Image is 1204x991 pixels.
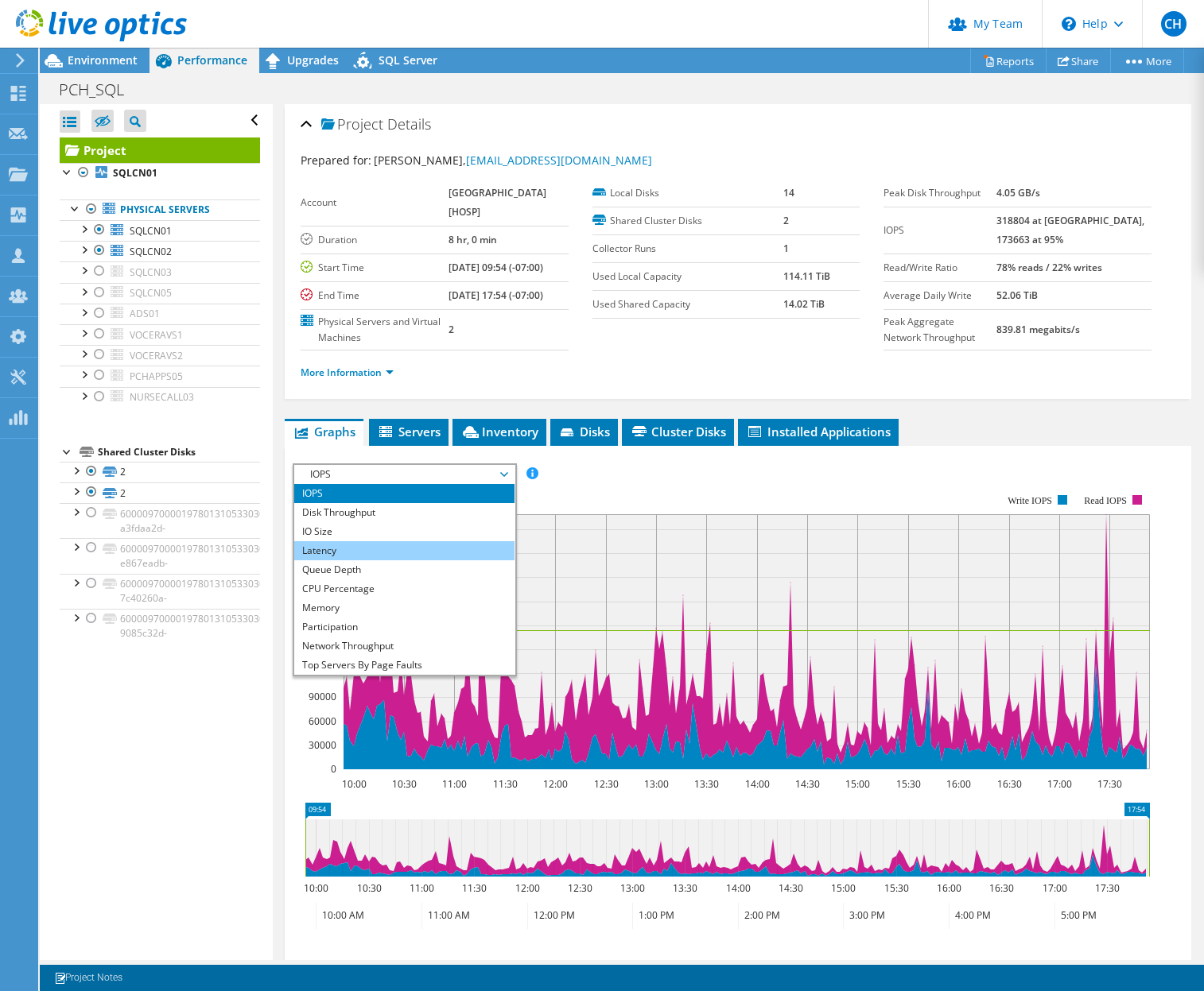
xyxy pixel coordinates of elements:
[294,637,515,656] li: Network Throughput
[592,213,784,229] label: Shared Cluster Disks
[592,296,784,312] label: Used Shared Capacity
[301,366,394,379] a: More Information
[302,465,507,484] span: IOPS
[783,214,789,227] b: 2
[60,304,260,324] a: ADS01
[294,484,515,503] li: IOPS
[356,881,381,895] text: 10:30
[845,777,869,791] text: 15:00
[60,261,260,282] a: SQLCN03
[996,261,1102,274] b: 78% reads / 22% writes
[884,314,996,346] label: Peak Aggregate Network Throughput
[461,881,486,895] text: 11:30
[672,881,697,895] text: 13:30
[130,286,172,300] span: SQLCN05
[309,690,336,703] text: 90000
[449,233,497,246] b: 8 hr, 0 min
[449,261,543,274] b: [DATE] 09:54 (-07:00)
[294,579,515,598] li: CPU Percentage
[130,224,172,238] span: SQLCN01
[643,777,668,791] text: 13:00
[60,503,260,538] a: 60000970000197801310533030303243-a3fdaa2d-
[130,245,172,258] span: SQLCN02
[303,881,328,895] text: 10:00
[1046,48,1111,73] a: Share
[1042,881,1066,895] text: 17:00
[60,283,260,304] a: SQLCN05
[60,163,260,184] a: SQLCN01
[130,370,183,383] span: PCHAPPS05
[309,738,336,752] text: 30000
[374,153,652,168] span: [PERSON_NAME],
[60,462,260,482] a: 2
[294,598,515,617] li: Memory
[1062,17,1076,31] svg: \n
[778,881,802,895] text: 14:30
[884,881,908,895] text: 15:30
[1097,777,1121,791] text: 17:30
[441,777,466,791] text: 11:00
[60,609,260,644] a: 60000970000197801310533030303238-9085c32d-
[746,424,891,439] span: Installed Applications
[301,260,449,276] label: Start Time
[567,881,592,895] text: 12:30
[592,241,784,257] label: Collector Runs
[542,777,567,791] text: 12:00
[60,137,260,163] a: Project
[783,242,789,255] b: 1
[996,214,1144,246] b: 318804 at [GEOGRAPHIC_DATA], 173663 at 95%
[294,560,515,579] li: Queue Depth
[130,265,172,279] span: SQLCN03
[130,307,160,320] span: ADS01
[1047,777,1071,791] text: 17:00
[60,241,260,261] a: SQLCN02
[558,424,610,439] span: Disks
[60,574,260,609] a: 60000970000197801310533030303237-7c40260a-
[794,777,819,791] text: 14:30
[341,777,366,791] text: 10:00
[936,881,961,895] text: 16:00
[492,777,517,791] text: 11:30
[301,232,449,248] label: Duration
[301,195,449,211] label: Account
[592,269,784,285] label: Used Local Capacity
[60,482,260,503] a: 2
[1084,495,1127,506] text: Read IOPS
[460,424,538,439] span: Inventory
[331,762,336,776] text: 0
[449,323,454,336] b: 2
[43,968,134,988] a: Project Notes
[301,153,371,168] label: Prepared for:
[68,52,138,68] span: Environment
[1008,495,1052,506] text: Write IOPS
[294,522,515,541] li: IO Size
[309,714,336,728] text: 60000
[996,777,1021,791] text: 16:30
[693,777,718,791] text: 13:30
[619,881,644,895] text: 13:00
[830,881,855,895] text: 15:00
[379,52,437,68] span: SQL Server
[783,186,794,199] b: 14
[630,424,726,439] span: Cluster Disks
[321,117,383,133] span: Project
[884,223,996,238] label: IOPS
[301,288,449,304] label: End Time
[287,52,339,68] span: Upgrades
[988,881,1013,895] text: 16:30
[60,324,260,345] a: VOCERAVS1
[113,166,157,180] b: SQLCN01
[294,617,515,637] li: Participation
[60,220,260,241] a: SQLCN01
[60,199,260,220] a: Physical Servers
[515,881,539,895] text: 12:00
[98,443,260,462] div: Shared Cluster Disks
[996,288,1038,302] b: 52.06 TiB
[895,777,920,791] text: 15:30
[725,881,750,895] text: 14:00
[1161,11,1187,37] span: CH
[391,777,416,791] text: 10:30
[996,186,1040,199] b: 4.05 GB/s
[1110,48,1184,73] a: More
[294,503,515,522] li: Disk Throughput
